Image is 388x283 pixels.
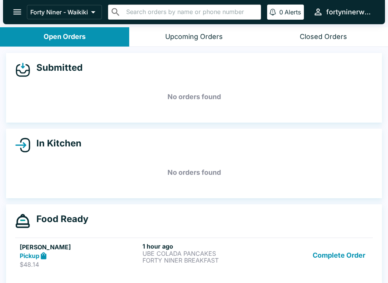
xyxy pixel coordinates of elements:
h4: Submitted [30,62,83,73]
div: Closed Orders [300,33,347,41]
button: open drawer [8,2,27,22]
p: UBE COLADA PANCAKES [142,250,262,257]
h6: 1 hour ago [142,243,262,250]
h4: In Kitchen [30,138,81,149]
button: Complete Order [310,243,368,269]
p: Forty Niner - Waikiki [30,8,88,16]
button: Forty Niner - Waikiki [27,5,102,19]
p: FORTY NINER BREAKFAST [142,257,262,264]
a: [PERSON_NAME]Pickup$48.141 hour agoUBE COLADA PANCAKESFORTY NINER BREAKFASTComplete Order [15,238,373,273]
h4: Food Ready [30,213,88,225]
h5: No orders found [15,159,373,186]
input: Search orders by name or phone number [124,7,258,17]
button: fortyninerwaikiki [310,4,376,20]
p: $48.14 [20,261,139,268]
p: Alerts [285,8,301,16]
p: 0 [279,8,283,16]
h5: No orders found [15,83,373,110]
div: fortyninerwaikiki [326,8,373,17]
div: Upcoming Orders [165,33,223,41]
strong: Pickup [20,252,39,260]
div: Open Orders [44,33,86,41]
h5: [PERSON_NAME] [20,243,139,252]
